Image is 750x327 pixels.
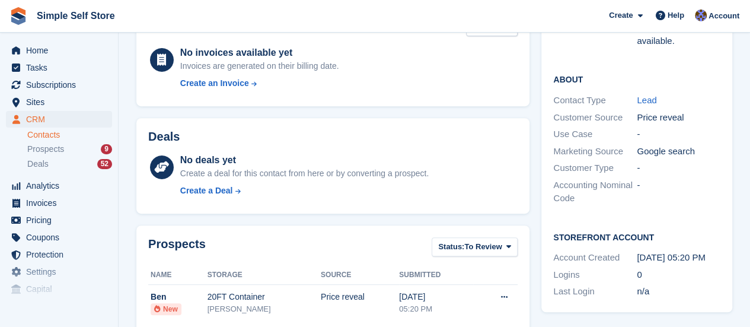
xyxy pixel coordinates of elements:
a: Simple Self Store [32,6,120,26]
a: Create an Invoice [180,77,339,90]
a: Lead [637,95,656,105]
span: Home [26,42,97,59]
a: menu [6,77,112,93]
div: Use Case [553,128,637,141]
h2: Deals [148,130,180,144]
a: menu [6,246,112,263]
div: 20FT Container [208,291,321,303]
div: Create a Deal [180,185,233,197]
th: Name [148,266,208,285]
span: Subscriptions [26,77,97,93]
div: Invoices are generated on their billing date. [180,60,339,72]
div: n/a [637,285,720,299]
div: Create a deal for this contact from here or by converting a prospect. [180,167,429,180]
div: Create an Invoice [180,77,249,90]
span: Help [668,9,684,21]
a: menu [6,111,112,128]
a: menu [6,59,112,76]
th: Submitted [399,266,473,285]
h2: Storefront Account [553,231,720,243]
h2: Prospects [148,237,206,259]
span: Sites [26,94,97,110]
span: Account [708,10,739,22]
a: menu [6,281,112,297]
a: menu [6,263,112,280]
span: Deals [27,158,49,170]
span: Tasks [26,59,97,76]
div: Customer Type [553,161,637,175]
div: Marketing Source [553,145,637,158]
a: menu [6,94,112,110]
span: Invoices [26,195,97,211]
div: Accounting Nominal Code [553,179,637,205]
div: - [637,161,720,175]
th: Source [321,266,399,285]
button: Status: To Review [432,237,518,257]
span: Create [609,9,633,21]
div: Price reveal [637,111,720,125]
div: Ben [151,291,208,303]
th: Storage [208,266,321,285]
h2: About [553,73,720,85]
span: Capital [26,281,97,297]
span: Analytics [26,177,97,194]
div: No invoices available yet [180,46,339,60]
div: No address available. [637,21,720,47]
div: - [637,128,720,141]
span: Prospects [27,144,64,155]
a: menu [6,42,112,59]
span: Status: [438,241,464,253]
div: Customer Source [553,111,637,125]
div: [PERSON_NAME] [208,303,321,315]
div: 9 [101,144,112,154]
div: Contact Type [553,94,637,107]
a: Deals 52 [27,158,112,170]
li: New [151,303,181,315]
div: - [637,179,720,205]
div: [DATE] [399,291,473,303]
a: menu [6,177,112,194]
div: Price reveal [321,291,399,303]
span: CRM [26,111,97,128]
a: Prospects 9 [27,143,112,155]
img: stora-icon-8386f47178a22dfd0bd8f6a31ec36ba5ce8667c1dd55bd0f319d3a0aa187defe.svg [9,7,27,25]
div: Account Created [553,251,637,265]
div: Address [553,21,637,47]
a: menu [6,195,112,211]
div: Google search [637,145,720,158]
span: To Review [464,241,502,253]
div: 05:20 PM [399,303,473,315]
a: menu [6,212,112,228]
a: Create a Deal [180,185,429,197]
div: No deals yet [180,153,429,167]
span: Coupons [26,229,97,246]
span: Protection [26,246,97,263]
div: 0 [637,268,720,282]
img: Sharon Hughes [695,9,707,21]
div: Last Login [553,285,637,299]
span: Settings [26,263,97,280]
div: 52 [97,159,112,169]
span: Pricing [26,212,97,228]
div: Logins [553,268,637,282]
a: Contacts [27,129,112,141]
a: menu [6,229,112,246]
div: [DATE] 05:20 PM [637,251,720,265]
